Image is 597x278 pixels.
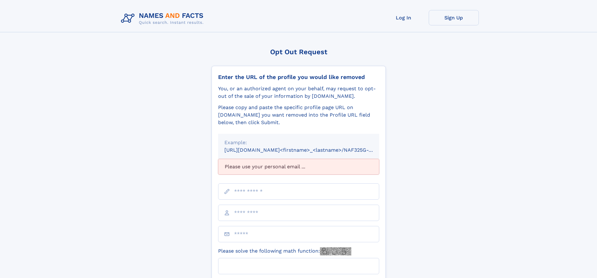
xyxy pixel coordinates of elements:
div: You, or an authorized agent on your behalf, may request to opt-out of the sale of your informatio... [218,85,379,100]
div: Example: [224,139,373,146]
div: Please copy and paste the specific profile page URL on [DOMAIN_NAME] you want removed into the Pr... [218,104,379,126]
a: Sign Up [429,10,479,25]
img: Logo Names and Facts [118,10,209,27]
div: Opt Out Request [212,48,386,56]
small: [URL][DOMAIN_NAME]<firstname>_<lastname>/NAF325G-xxxxxxxx [224,147,391,153]
label: Please solve the following math function: [218,247,351,255]
div: Enter the URL of the profile you would like removed [218,74,379,81]
div: Please use your personal email ... [218,159,379,175]
a: Log In [379,10,429,25]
